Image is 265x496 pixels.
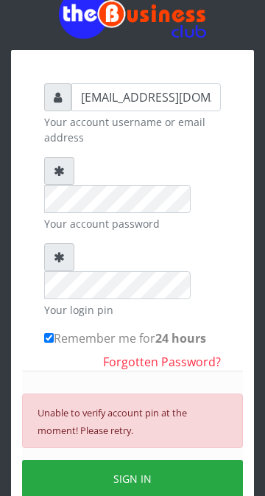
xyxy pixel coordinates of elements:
[44,114,221,145] small: Your account username or email address
[38,406,187,437] small: Unable to verify account pin at the moment! Please retry.
[44,302,221,318] small: Your login pin
[44,216,221,231] small: Your account password
[44,329,206,347] label: Remember me for
[71,83,221,111] input: Username or email address
[44,333,54,343] input: Remember me for24 hours
[155,330,206,346] b: 24 hours
[103,354,221,370] a: Forgotten Password?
